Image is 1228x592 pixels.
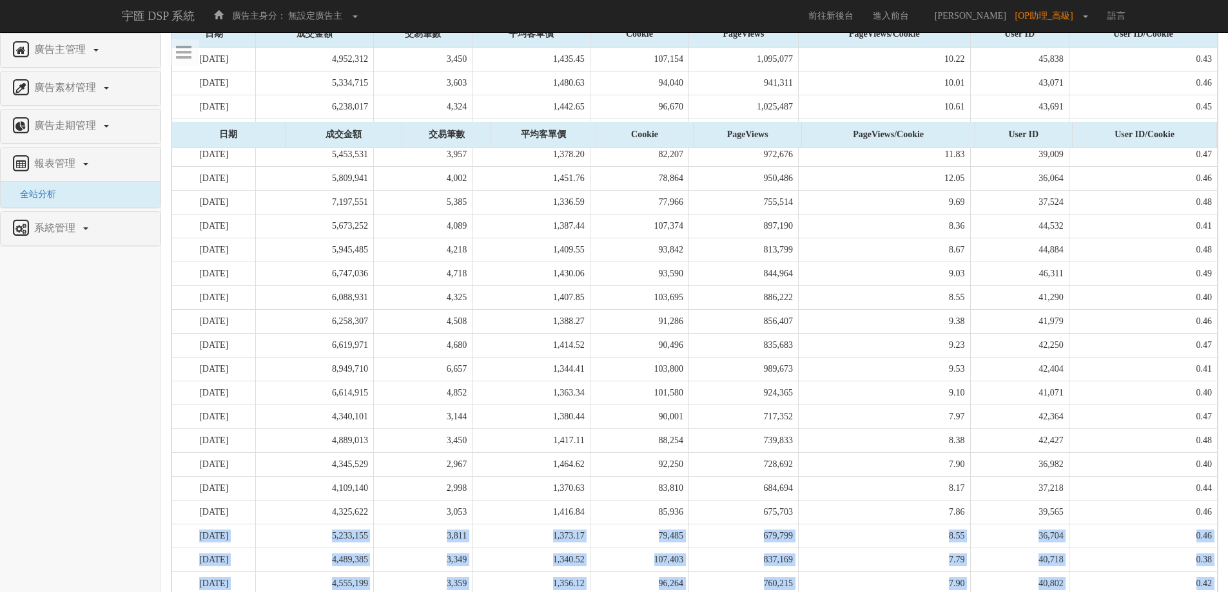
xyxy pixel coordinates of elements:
[590,21,688,47] div: Cookie
[473,548,590,572] td: 1,340.52
[970,453,1069,477] td: 36,982
[10,218,150,239] a: 系統管理
[473,381,590,405] td: 1,363.34
[590,405,688,429] td: 90,001
[1069,286,1217,310] td: 0.40
[799,381,970,405] td: 9.10
[689,358,799,381] td: 989,673
[172,48,256,72] td: [DATE]
[473,119,590,143] td: 1,524.36
[256,334,374,358] td: 6,619,971
[799,262,970,286] td: 9.03
[172,95,256,119] td: [DATE]
[799,453,970,477] td: 7.90
[172,215,256,238] td: [DATE]
[473,477,590,501] td: 1,370.63
[172,167,256,191] td: [DATE]
[172,143,256,167] td: [DATE]
[689,501,799,524] td: 675,703
[473,95,590,119] td: 1,442.65
[689,548,799,572] td: 837,169
[10,154,150,175] a: 報表管理
[256,429,374,453] td: 4,889,013
[975,122,1072,148] div: User ID
[473,358,590,381] td: 1,344.41
[171,122,285,148] div: 日期
[799,191,970,215] td: 9.69
[590,429,688,453] td: 88,254
[373,191,472,215] td: 5,385
[1069,477,1217,501] td: 0.44
[590,191,688,215] td: 77,966
[373,262,472,286] td: 4,718
[10,40,150,61] a: 廣告主管理
[256,95,374,119] td: 6,238,017
[1069,95,1217,119] td: 0.45
[256,310,374,334] td: 6,258,307
[799,21,970,47] div: PageViews/Cookie
[799,405,970,429] td: 7.97
[1069,262,1217,286] td: 0.49
[799,238,970,262] td: 8.67
[473,453,590,477] td: 1,464.62
[10,189,56,199] span: 全站分析
[970,119,1069,143] td: 34,010
[970,72,1069,95] td: 43,071
[590,381,688,405] td: 101,580
[473,334,590,358] td: 1,414.52
[590,167,688,191] td: 78,864
[256,72,374,95] td: 5,334,715
[1069,548,1217,572] td: 0.38
[689,524,799,548] td: 679,799
[256,524,374,548] td: 5,233,155
[374,21,472,47] div: 交易筆數
[970,381,1069,405] td: 41,071
[971,21,1069,47] div: User ID
[288,11,342,21] span: 無設定廣告主
[256,501,374,524] td: 4,325,622
[970,167,1069,191] td: 36,064
[373,358,472,381] td: 6,657
[373,453,472,477] td: 2,967
[473,501,590,524] td: 1,416.84
[590,119,688,143] td: 89,509
[970,548,1069,572] td: 40,718
[232,11,286,21] span: 廣告主身分：
[689,72,799,95] td: 941,311
[373,477,472,501] td: 2,998
[970,215,1069,238] td: 44,532
[256,119,374,143] td: 4,472,473
[172,238,256,262] td: [DATE]
[970,358,1069,381] td: 42,404
[1069,143,1217,167] td: 0.47
[256,238,374,262] td: 5,945,485
[473,167,590,191] td: 1,451.76
[473,238,590,262] td: 1,409.55
[256,167,374,191] td: 5,809,941
[970,48,1069,72] td: 45,838
[590,310,688,334] td: 91,286
[256,191,374,215] td: 7,197,551
[172,72,256,95] td: [DATE]
[590,524,688,548] td: 79,485
[689,119,799,143] td: 918,062
[402,122,490,148] div: 交易筆數
[172,524,256,548] td: [DATE]
[590,286,688,310] td: 103,695
[689,262,799,286] td: 844,964
[473,215,590,238] td: 1,387.44
[1015,11,1080,21] span: [OP助理_高級]
[590,215,688,238] td: 107,374
[689,477,799,501] td: 684,694
[172,310,256,334] td: [DATE]
[473,72,590,95] td: 1,480.63
[799,48,970,72] td: 10.22
[596,122,693,148] div: Cookie
[799,310,970,334] td: 9.38
[1069,21,1217,47] div: User ID/Cookie
[373,310,472,334] td: 4,508
[1069,501,1217,524] td: 0.46
[689,429,799,453] td: 739,833
[373,286,472,310] td: 4,325
[473,429,590,453] td: 1,417.11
